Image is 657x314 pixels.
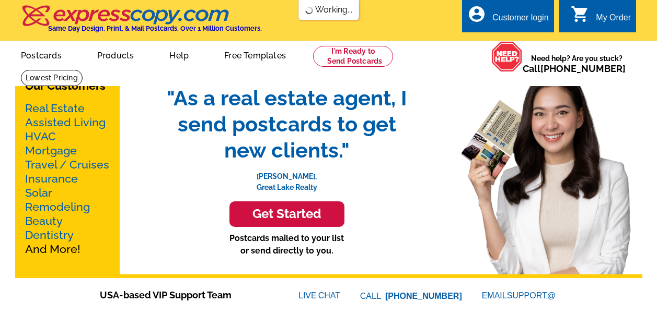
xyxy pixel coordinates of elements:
h3: Get Started [243,207,331,222]
a: Postcards [4,42,78,67]
a: Help [153,42,205,67]
a: Products [80,42,151,67]
a: Travel / Cruises [25,158,109,171]
a: Get Started [156,201,418,227]
i: shopping_cart [571,5,590,23]
div: Customer login [492,13,549,28]
span: "As a real estate agent, I send postcards to get new clients." [156,85,418,163]
a: Assisted Living [25,116,106,129]
p: Postcards mailed to your list or send directly to you. [156,232,418,257]
font: CALL [360,290,383,303]
a: shopping_cart My Order [571,11,631,25]
a: [PHONE_NUMBER] [540,63,626,74]
a: Same Day Design, Print, & Mail Postcards. Over 1 Million Customers. [21,13,262,32]
div: My Order [596,13,631,28]
a: Insurance [25,172,78,185]
span: Need help? Are you stuck? [523,53,631,74]
p: [PERSON_NAME], Great Lake Realty [156,163,418,193]
a: Solar [25,186,52,199]
img: loading... [305,6,313,15]
a: HVAC [25,130,56,143]
a: Real Estate [25,102,85,115]
font: SUPPORT@ [507,289,557,302]
a: account_circle Customer login [467,11,549,25]
img: help [491,41,523,72]
a: EMAILSUPPORT@ [482,291,557,300]
a: Free Templates [208,42,303,67]
p: And More! [25,101,110,256]
span: USA-based VIP Support Team [100,288,267,302]
a: Remodeling [25,200,90,213]
a: [PHONE_NUMBER] [385,292,462,300]
a: Mortgage [25,144,77,157]
i: account_circle [467,5,486,23]
a: Dentistry [25,228,74,241]
span: Call [523,63,626,74]
h4: Same Day Design, Print, & Mail Postcards. Over 1 Million Customers. [48,25,262,32]
a: Beauty [25,214,63,227]
font: LIVE [298,289,318,302]
a: LIVECHAT [298,291,340,300]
